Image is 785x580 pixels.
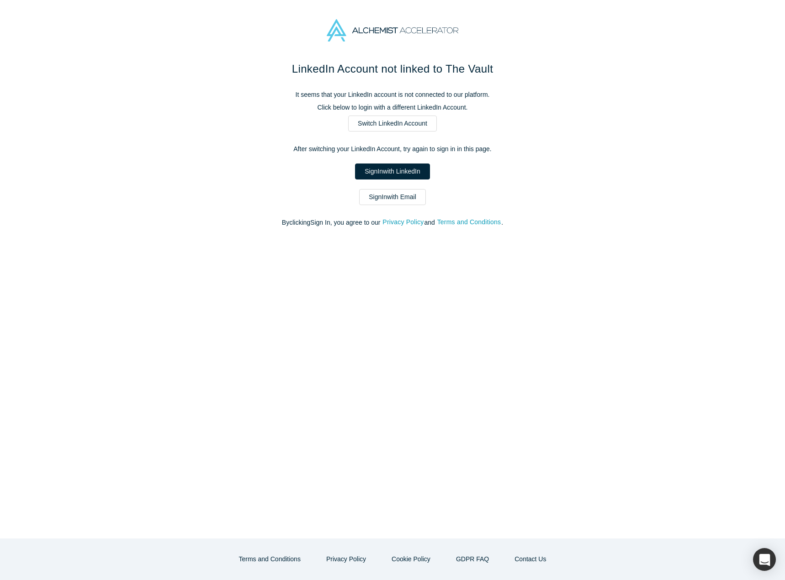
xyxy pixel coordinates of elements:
a: GDPR FAQ [446,551,499,567]
p: After switching your LinkedIn Account, try again to sign in in this page. [201,144,584,154]
p: Click below to login with a different LinkedIn Account. [201,103,584,112]
a: SignInwith LinkedIn [355,163,430,179]
button: Terms and Conditions [437,217,502,227]
img: Alchemist Accelerator Logo [327,19,458,42]
a: Switch LinkedIn Account [348,116,437,132]
a: SignInwith Email [359,189,426,205]
h1: LinkedIn Account not linked to The Vault [201,61,584,77]
p: It seems that your LinkedIn account is not connected to our platform. [201,90,584,100]
button: Contact Us [505,551,556,567]
button: Privacy Policy [382,217,424,227]
button: Terms and Conditions [229,551,310,567]
button: Cookie Policy [382,551,440,567]
button: Privacy Policy [317,551,376,567]
p: By clicking Sign In , you agree to our and . [201,218,584,227]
